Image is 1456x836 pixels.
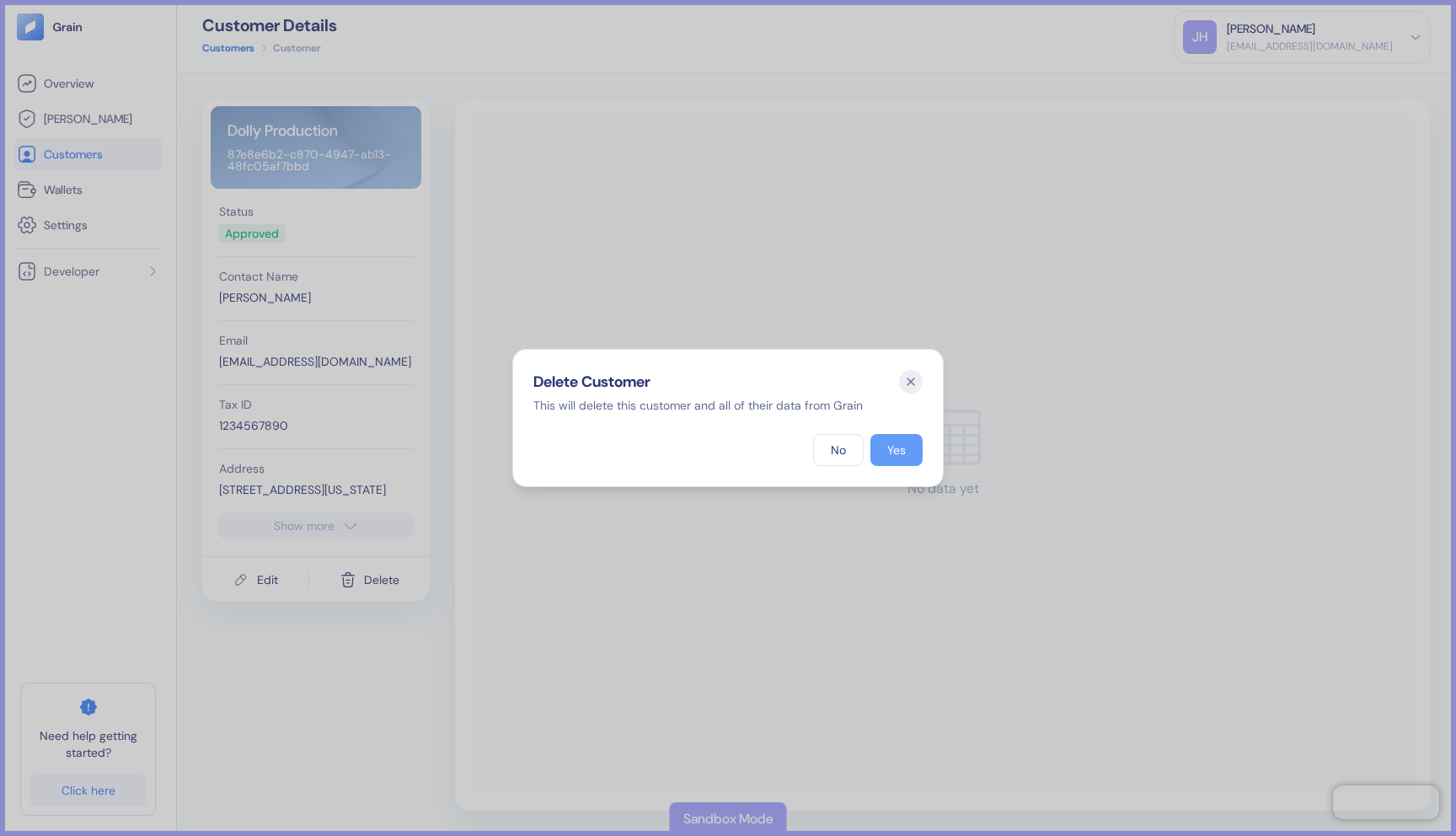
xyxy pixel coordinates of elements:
[870,434,923,466] button: Yes
[533,370,923,394] div: Delete Customer
[831,444,846,456] div: No
[813,434,864,466] button: No
[887,444,906,456] div: Yes
[533,397,923,414] div: This will delete this customer and all of their data from Grain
